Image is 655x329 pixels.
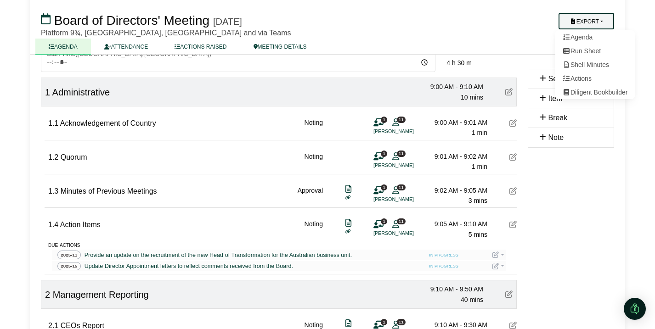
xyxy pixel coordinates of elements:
span: Quorum [61,153,87,161]
span: 1 [45,87,50,97]
a: Update Director Appointment letters to reflect comments received from the Board. [83,262,295,271]
div: Noting [305,219,323,240]
span: Management Reporting [53,290,149,300]
div: 9:00 AM - 9:01 AM [423,117,487,128]
span: 1 [381,117,387,123]
a: Agenda [555,30,635,44]
span: 11 [397,184,406,190]
div: Noting [305,151,323,172]
span: 1 min [472,163,487,170]
a: Run Sheet [555,44,635,58]
span: 10 mins [461,94,483,101]
span: 1.4 [48,221,58,229]
span: 1 [381,151,387,156]
li: [PERSON_NAME] [373,229,442,237]
div: Open Intercom Messenger [624,298,646,320]
span: 1.3 [48,187,58,195]
div: due actions [48,240,517,250]
div: 9:02 AM - 9:05 AM [423,185,487,195]
span: IN PROGRESS [426,252,461,259]
span: Item [548,95,562,102]
a: Diligent Bookbuilder [555,85,635,99]
div: Approval [298,185,323,206]
span: 5 mins [469,231,487,238]
span: Section [548,75,572,83]
span: Minutes of Previous Meetings [61,187,157,195]
span: IN PROGRESS [426,263,461,270]
span: Administrative [52,87,110,97]
div: 9:05 AM - 9:10 AM [423,219,487,229]
a: AGENDA [35,39,91,55]
a: ACTIONS RAISED [161,39,240,55]
span: 11 [397,319,406,325]
span: 1 [381,184,387,190]
li: [PERSON_NAME] [373,128,442,135]
div: Noting [305,117,323,138]
div: [DATE] [213,16,242,27]
a: ATTENDANCE [91,39,161,55]
span: 1 min [472,129,487,136]
span: 2025-11 [57,251,81,259]
span: 2025-15 [57,262,81,271]
div: 9:01 AM - 9:02 AM [423,151,487,162]
span: 1 [381,319,387,325]
span: Platform 9¾, [GEOGRAPHIC_DATA], [GEOGRAPHIC_DATA] and via Teams [41,29,291,37]
span: 1.2 [48,153,58,161]
a: MEETING DETAILS [240,39,320,55]
span: 11 [397,151,406,156]
a: Shell Minutes [555,58,635,72]
a: Actions [555,72,635,85]
span: Note [548,134,564,141]
span: 2 [45,290,50,300]
div: 9:00 AM - 9:10 AM [419,82,483,92]
div: 9:10 AM - 9:50 AM [419,284,483,294]
span: 3 mins [469,197,487,204]
span: 11 [397,117,406,123]
span: Break [548,114,567,122]
li: [PERSON_NAME] [373,195,442,203]
span: 4 h 30 m [446,59,471,67]
a: Provide an update on the recruitment of the new Head of Transformation for the Australian busines... [83,251,354,260]
span: 40 mins [461,296,483,303]
span: Board of Directors' Meeting [54,13,209,28]
li: [PERSON_NAME] [373,162,442,169]
span: 1.1 [48,119,58,127]
button: Export [559,13,614,29]
span: Action Items [60,221,101,229]
span: 1 [381,218,387,224]
span: Acknowledgement of Country [60,119,156,127]
span: 11 [397,218,406,224]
